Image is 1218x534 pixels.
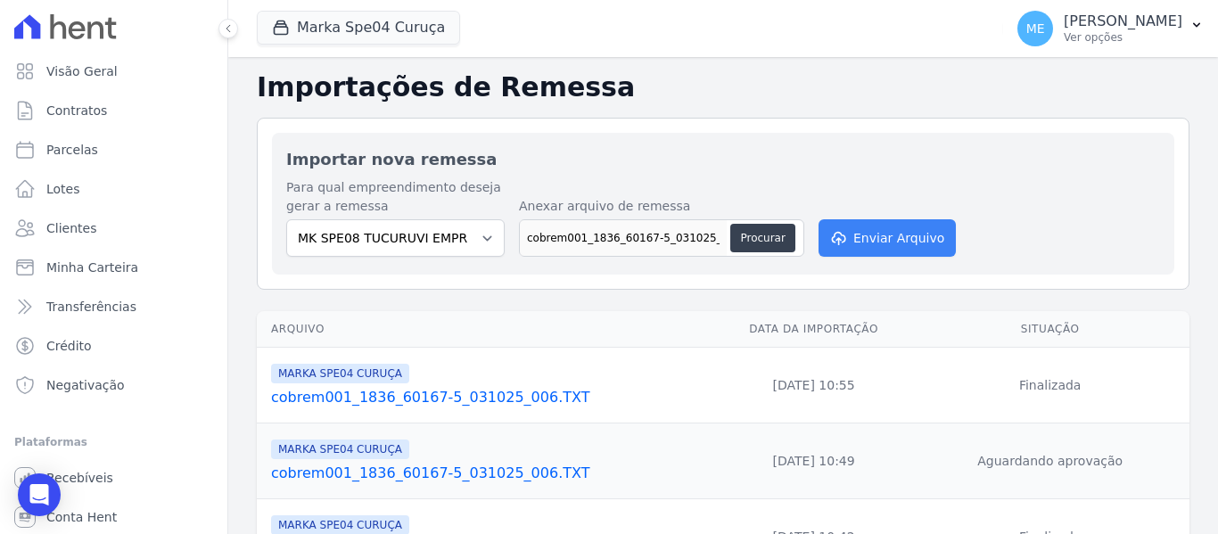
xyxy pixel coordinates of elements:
th: Situação [910,311,1189,348]
label: Para qual empreendimento deseja gerar a remessa [286,178,505,216]
div: Open Intercom Messenger [18,473,61,516]
p: Ver opções [1064,30,1182,45]
p: [PERSON_NAME] [1064,12,1182,30]
button: Procurar [730,224,794,252]
span: Contratos [46,102,107,119]
span: Visão Geral [46,62,118,80]
button: ME [PERSON_NAME] Ver opções [1003,4,1218,53]
a: cobrem001_1836_60167-5_031025_006.TXT [271,463,710,484]
span: Conta Hent [46,508,117,526]
span: Negativação [46,376,125,394]
a: Minha Carteira [7,250,220,285]
span: Lotes [46,180,80,198]
a: Lotes [7,171,220,207]
span: Minha Carteira [46,259,138,276]
a: Negativação [7,367,220,403]
div: Plataformas [14,431,213,453]
a: Parcelas [7,132,220,168]
a: Visão Geral [7,53,220,89]
span: Clientes [46,219,96,237]
th: Data da Importação [717,311,911,348]
label: Anexar arquivo de remessa [519,197,804,216]
h2: Importar nova remessa [286,147,1160,171]
h2: Importações de Remessa [257,71,1189,103]
span: Crédito [46,337,92,355]
span: Transferências [46,298,136,316]
a: Transferências [7,289,220,325]
span: ME [1026,22,1045,35]
a: cobrem001_1836_60167-5_031025_006.TXT [271,387,710,408]
span: MARKA SPE04 CURUÇA [271,364,409,383]
span: Recebíveis [46,469,113,487]
td: Aguardando aprovação [910,423,1189,499]
span: Parcelas [46,141,98,159]
td: [DATE] 10:49 [717,423,911,499]
button: Enviar Arquivo [819,219,956,257]
a: Clientes [7,210,220,246]
button: Marka Spe04 Curuça [257,11,460,45]
th: Arquivo [257,311,717,348]
span: MARKA SPE04 CURUÇA [271,440,409,459]
a: Crédito [7,328,220,364]
td: Finalizada [910,348,1189,423]
a: Contratos [7,93,220,128]
a: Recebíveis [7,460,220,496]
td: [DATE] 10:55 [717,348,911,423]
